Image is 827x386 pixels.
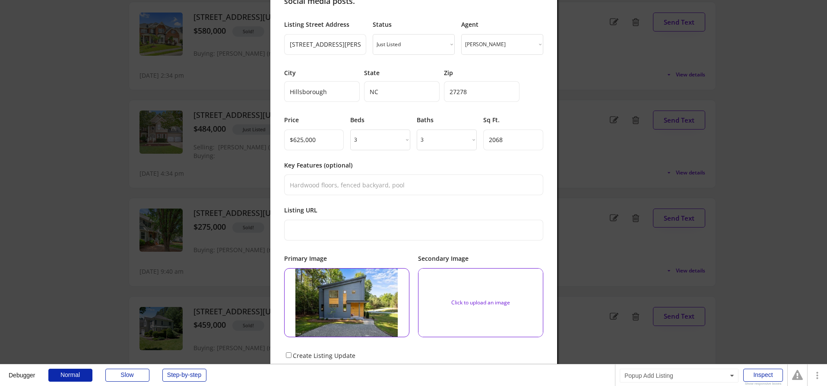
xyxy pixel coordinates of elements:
div: Step-by-step [162,369,206,382]
input: GA [364,81,440,102]
h6: Status [373,20,392,29]
input: $350,000 [284,130,344,150]
h6: Price [284,116,299,124]
input: 3,100 [483,130,543,150]
div: Normal [48,369,92,382]
div: Slow [105,369,149,382]
h6: Key Features (optional) [284,161,352,170]
h6: Secondary Image [418,254,469,263]
h6: State [364,69,380,77]
div: Debugger [9,364,35,378]
input: Hardwood floors, fenced backyard, pool [284,174,543,195]
div: Inspect [743,369,783,382]
h6: Beds [350,116,364,124]
h6: Sq Ft. [483,116,500,124]
div: Show responsive boxes [743,382,783,386]
h6: Listing URL [284,206,317,215]
input: 10234 [444,81,520,102]
h6: Agent [461,20,478,29]
h6: Listing Street Address [284,20,349,29]
h6: Baths [417,116,434,124]
input: 123 Main St. [284,34,366,55]
label: Create Listing Update [293,351,355,360]
h6: Primary Image [284,254,327,263]
h6: City [284,69,296,77]
input: Augusta [284,81,360,102]
h6: Zip [444,69,453,77]
div: Popup Add Listing [620,369,738,383]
